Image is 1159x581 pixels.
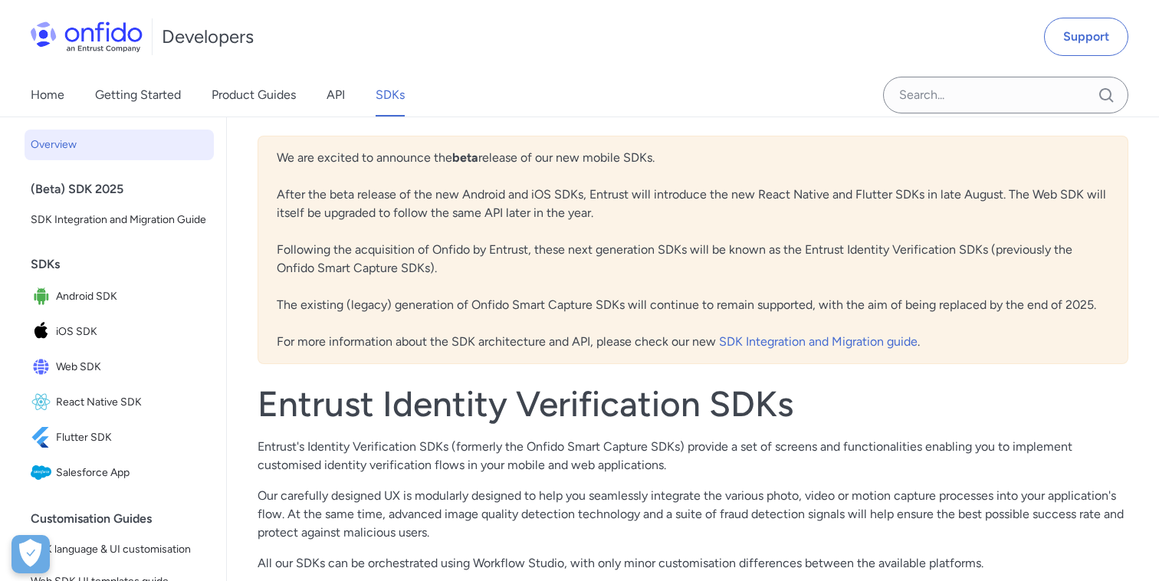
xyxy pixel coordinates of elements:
[31,540,208,559] span: SDK language & UI customisation
[258,438,1128,474] p: Entrust's Identity Verification SDKs (formerly the Onfido Smart Capture SDKs) provide a set of sc...
[327,74,345,117] a: API
[162,25,254,49] h1: Developers
[31,21,143,52] img: Onfido Logo
[31,286,56,307] img: IconAndroid SDK
[258,487,1128,542] p: Our carefully designed UX is modularly designed to help you seamlessly integrate the various phot...
[25,315,214,349] a: IconiOS SDKiOS SDK
[25,280,214,313] a: IconAndroid SDKAndroid SDK
[56,321,208,343] span: iOS SDK
[212,74,296,117] a: Product Guides
[31,392,56,413] img: IconReact Native SDK
[25,421,214,455] a: IconFlutter SDKFlutter SDK
[31,249,220,280] div: SDKs
[31,74,64,117] a: Home
[56,286,208,307] span: Android SDK
[11,535,50,573] button: Open Preferences
[56,392,208,413] span: React Native SDK
[883,77,1128,113] input: Onfido search input field
[25,456,214,490] a: IconSalesforce AppSalesforce App
[31,136,208,154] span: Overview
[31,211,208,229] span: SDK Integration and Migration Guide
[31,356,56,378] img: IconWeb SDK
[719,334,918,349] a: SDK Integration and Migration guide
[31,462,56,484] img: IconSalesforce App
[25,130,214,160] a: Overview
[452,150,478,165] b: beta
[1044,18,1128,56] a: Support
[95,74,181,117] a: Getting Started
[11,535,50,573] div: Cookie Preferences
[25,350,214,384] a: IconWeb SDKWeb SDK
[31,321,56,343] img: IconiOS SDK
[56,427,208,448] span: Flutter SDK
[25,205,214,235] a: SDK Integration and Migration Guide
[56,356,208,378] span: Web SDK
[56,462,208,484] span: Salesforce App
[258,554,1128,573] p: All our SDKs can be orchestrated using Workflow Studio, with only minor customisation differences...
[31,174,220,205] div: (Beta) SDK 2025
[258,136,1128,364] div: We are excited to announce the release of our new mobile SDKs. After the beta release of the new ...
[31,504,220,534] div: Customisation Guides
[258,382,1128,425] h1: Entrust Identity Verification SDKs
[376,74,405,117] a: SDKs
[25,386,214,419] a: IconReact Native SDKReact Native SDK
[25,534,214,565] a: SDK language & UI customisation
[31,427,56,448] img: IconFlutter SDK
